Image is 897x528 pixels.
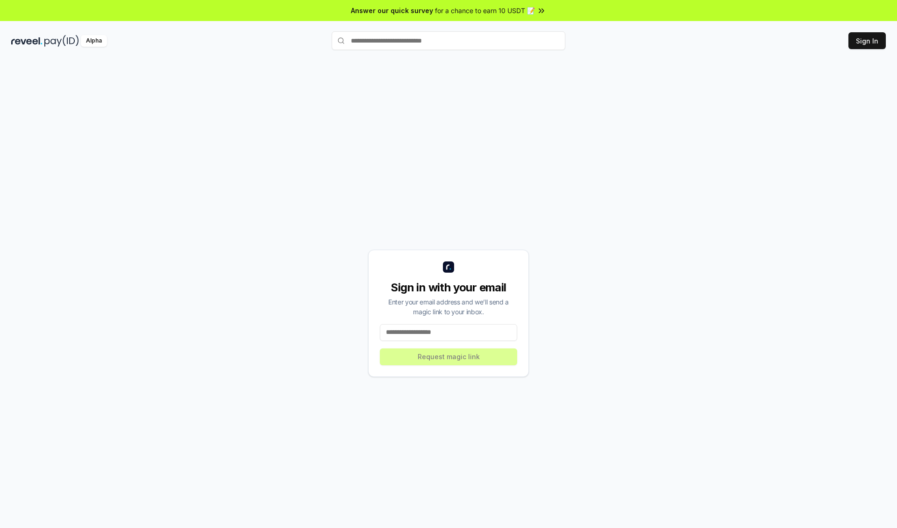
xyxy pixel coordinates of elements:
button: Sign In [848,32,886,49]
span: for a chance to earn 10 USDT 📝 [435,6,535,15]
img: pay_id [44,35,79,47]
div: Enter your email address and we’ll send a magic link to your inbox. [380,297,517,317]
div: Sign in with your email [380,280,517,295]
span: Answer our quick survey [351,6,433,15]
img: logo_small [443,261,454,273]
div: Alpha [81,35,107,47]
img: reveel_dark [11,35,43,47]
